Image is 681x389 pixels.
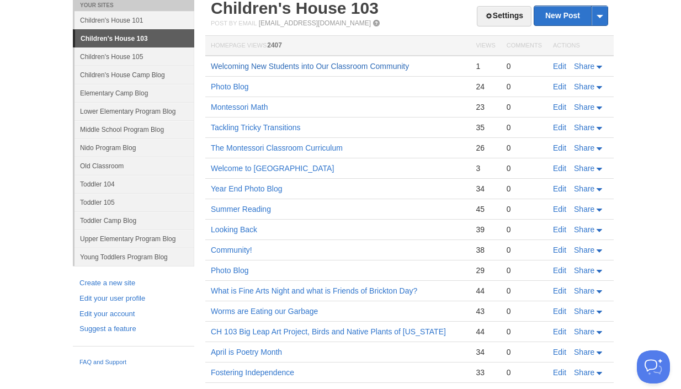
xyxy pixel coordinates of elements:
[211,123,301,132] a: Tackling Tricky Transitions
[211,368,294,377] a: Fostering Independence
[553,348,566,356] a: Edit
[211,20,257,26] span: Post by Email
[75,84,194,102] a: Elementary Camp Blog
[534,6,608,25] a: New Post
[75,211,194,230] a: Toddler Camp Blog
[507,122,542,132] div: 0
[476,163,495,173] div: 3
[507,265,542,275] div: 0
[553,327,566,336] a: Edit
[553,123,566,132] a: Edit
[574,164,594,173] span: Share
[507,102,542,112] div: 0
[507,367,542,377] div: 0
[574,266,594,275] span: Share
[476,306,495,316] div: 43
[507,82,542,92] div: 0
[205,36,470,56] th: Homepage Views
[476,204,495,214] div: 45
[476,184,495,194] div: 34
[267,41,282,49] span: 2407
[75,248,194,266] a: Young Toddlers Program Blog
[211,103,268,111] a: Montessori Math
[476,82,495,92] div: 24
[79,358,188,367] a: FAQ and Support
[211,327,446,336] a: CH 103 Big Leap Art Project, Birds and Native Plants of [US_STATE]
[574,103,594,111] span: Share
[553,164,566,173] a: Edit
[553,286,566,295] a: Edit
[211,246,252,254] a: Community!
[507,204,542,214] div: 0
[476,286,495,296] div: 44
[507,163,542,173] div: 0
[211,164,334,173] a: Welcome to [GEOGRAPHIC_DATA]
[574,143,594,152] span: Share
[553,368,566,377] a: Edit
[75,157,194,175] a: Old Classroom
[75,230,194,248] a: Upper Elementary Program Blog
[553,82,566,91] a: Edit
[476,225,495,235] div: 39
[507,286,542,296] div: 0
[637,350,670,383] iframe: Help Scout Beacon - Open
[75,120,194,138] a: Middle School Program Blog
[476,61,495,71] div: 1
[553,62,566,71] a: Edit
[79,278,188,289] a: Create a new site
[75,47,194,66] a: Children's House 105
[476,347,495,357] div: 34
[507,245,542,255] div: 0
[507,327,542,337] div: 0
[553,246,566,254] a: Edit
[574,205,594,214] span: Share
[507,225,542,235] div: 0
[507,347,542,357] div: 0
[211,286,417,295] a: What is Fine Arts Night and what is Friends of Brickton Day?
[211,307,318,316] a: Worms are Eating our Garbage
[75,138,194,157] a: Nido Program Blog
[79,293,188,305] a: Edit your user profile
[574,225,594,234] span: Share
[75,11,194,29] a: Children's House 101
[553,225,566,234] a: Edit
[574,82,594,91] span: Share
[476,265,495,275] div: 29
[507,143,542,153] div: 0
[75,66,194,84] a: Children's House Camp Blog
[470,36,501,56] th: Views
[574,62,594,71] span: Share
[574,348,594,356] span: Share
[75,193,194,211] a: Toddler 105
[574,307,594,316] span: Share
[75,102,194,120] a: Lower Elementary Program Blog
[75,30,194,47] a: Children's House 103
[553,307,566,316] a: Edit
[211,225,257,234] a: Looking Back
[553,205,566,214] a: Edit
[553,184,566,193] a: Edit
[574,368,594,377] span: Share
[553,143,566,152] a: Edit
[211,348,282,356] a: April is Poetry Month
[501,36,547,56] th: Comments
[211,205,271,214] a: Summer Reading
[476,367,495,377] div: 33
[211,82,249,91] a: Photo Blog
[477,6,531,26] a: Settings
[547,36,614,56] th: Actions
[79,308,188,320] a: Edit your account
[476,245,495,255] div: 38
[574,123,594,132] span: Share
[259,19,371,27] a: [EMAIL_ADDRESS][DOMAIN_NAME]
[211,143,343,152] a: The Montessori Classroom Curriculum
[476,143,495,153] div: 26
[574,246,594,254] span: Share
[574,184,594,193] span: Share
[75,175,194,193] a: Toddler 104
[507,306,542,316] div: 0
[211,266,249,275] a: Photo Blog
[211,184,282,193] a: Year End Photo Blog
[476,122,495,132] div: 35
[574,286,594,295] span: Share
